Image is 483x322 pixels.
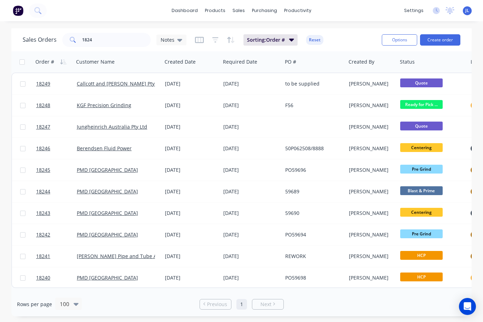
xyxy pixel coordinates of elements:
[223,80,280,87] div: [DATE]
[420,34,460,46] button: Create order
[36,159,77,181] a: 18245
[165,274,218,281] div: [DATE]
[35,58,54,65] div: Order #
[82,33,151,47] input: Search...
[285,145,340,152] div: 50P062508/8888
[306,35,323,45] button: Reset
[349,210,392,217] div: [PERSON_NAME]
[36,102,50,109] span: 18248
[223,188,280,195] div: [DATE]
[77,102,131,109] a: KGF Precision Grinding
[285,253,340,260] div: REWORK
[281,5,315,16] div: productivity
[400,100,443,109] span: Ready for Pick ...
[349,166,392,174] div: [PERSON_NAME]
[36,166,50,174] span: 18245
[165,188,218,195] div: [DATE]
[165,231,218,238] div: [DATE]
[77,210,138,216] a: PMD [GEOGRAPHIC_DATA]
[400,273,443,281] span: HCP
[349,231,392,238] div: [PERSON_NAME]
[401,5,427,16] div: settings
[229,5,248,16] div: sales
[77,253,192,259] a: [PERSON_NAME] Pipe and Tube Australia Pty Ltd
[77,274,138,281] a: PMD [GEOGRAPHIC_DATA]
[260,301,271,308] span: Next
[400,251,443,260] span: HCP
[165,102,218,109] div: [DATE]
[349,123,392,130] div: [PERSON_NAME]
[77,188,138,195] a: PMD [GEOGRAPHIC_DATA]
[349,58,374,65] div: Created By
[285,188,340,195] div: 59689
[400,208,443,217] span: Centering
[223,274,280,281] div: [DATE]
[13,5,23,16] img: Factory
[285,231,340,238] div: PO59694
[247,36,285,43] span: Sorting: Order #
[36,274,50,281] span: 18240
[400,78,443,87] span: Quote
[223,210,280,217] div: [DATE]
[223,231,280,238] div: [DATE]
[36,188,50,195] span: 18244
[400,229,443,238] span: Pre Grind
[285,58,296,65] div: PO #
[165,210,218,217] div: [DATE]
[223,253,280,260] div: [DATE]
[349,80,392,87] div: [PERSON_NAME]
[76,58,115,65] div: Customer Name
[165,145,218,152] div: [DATE]
[349,253,392,260] div: [PERSON_NAME]
[207,301,227,308] span: Previous
[459,298,476,315] div: Open Intercom Messenger
[36,116,77,137] a: 18247
[36,145,50,152] span: 18246
[400,143,443,152] span: Centering
[77,80,163,87] a: Callcott and [PERSON_NAME] Pty Ltd
[36,73,77,94] a: 18249
[36,224,77,245] a: 18242
[36,95,77,116] a: 18248
[349,145,392,152] div: [PERSON_NAME]
[36,138,77,159] a: 18246
[349,274,392,281] div: [PERSON_NAME]
[223,145,280,152] div: [DATE]
[243,34,298,46] button: Sorting:Order #
[165,253,218,260] div: [DATE]
[285,210,340,217] div: 59690
[252,301,283,308] a: Next page
[223,123,280,130] div: [DATE]
[17,301,52,308] span: Rows per page
[236,299,247,310] a: Page 1 is your current page
[36,210,50,217] span: 18243
[285,80,340,87] div: to be supplied
[165,80,218,87] div: [DATE]
[36,253,50,260] span: 18241
[165,123,218,130] div: [DATE]
[201,5,229,16] div: products
[165,166,218,174] div: [DATE]
[77,166,138,173] a: PMD [GEOGRAPHIC_DATA]
[223,102,280,109] div: [DATE]
[36,246,77,267] a: 18241
[36,203,77,224] a: 18243
[248,5,281,16] div: purchasing
[285,166,340,174] div: PO59696
[36,181,77,202] a: 18244
[400,122,443,130] span: Quote
[400,186,443,195] span: Blast & Prime
[382,34,417,46] button: Options
[197,299,287,310] ul: Pagination
[77,145,132,152] a: Berendsen Fluid Power
[223,58,257,65] div: Required Date
[285,102,340,109] div: F56
[77,231,138,238] a: PMD [GEOGRAPHIC_DATA]
[36,123,50,130] span: 18247
[165,58,196,65] div: Created Date
[349,102,392,109] div: [PERSON_NAME]
[200,301,231,308] a: Previous page
[36,267,77,288] a: 18240
[36,80,50,87] span: 18249
[349,188,392,195] div: [PERSON_NAME]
